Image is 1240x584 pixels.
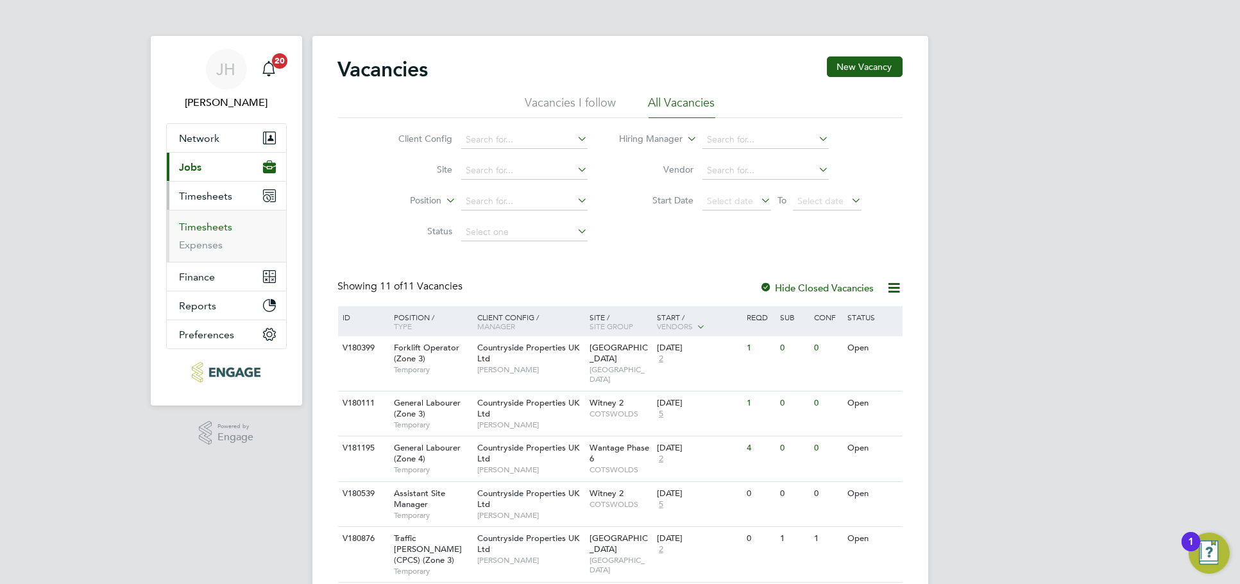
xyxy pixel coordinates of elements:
[167,291,286,320] button: Reports
[338,280,466,293] div: Showing
[586,306,654,337] div: Site /
[774,192,790,209] span: To
[657,354,665,365] span: 2
[394,465,471,475] span: Temporary
[702,131,829,149] input: Search for...
[340,482,385,506] div: V180539
[590,442,649,464] span: Wantage Phase 6
[167,124,286,152] button: Network
[217,432,253,443] span: Engage
[657,544,665,555] span: 2
[380,280,463,293] span: 11 Vacancies
[811,527,844,551] div: 1
[477,533,579,554] span: Countryside Properties UK Ltd
[477,397,579,419] span: Countryside Properties UK Ltd
[620,194,693,206] label: Start Date
[394,397,461,419] span: General Labourer (Zone 3)
[477,321,515,331] span: Manager
[620,164,693,175] label: Vendor
[811,391,844,415] div: 0
[649,95,715,118] li: All Vacancies
[340,436,385,460] div: V181195
[461,223,588,241] input: Select one
[657,454,665,465] span: 2
[378,164,452,175] label: Site
[192,362,260,382] img: pcrnet-logo-retina.png
[477,465,583,475] span: [PERSON_NAME]
[378,225,452,237] label: Status
[743,436,777,460] div: 4
[590,409,650,419] span: COTSWOLDS
[338,56,429,82] h2: Vacancies
[217,61,236,78] span: JH
[657,398,740,409] div: [DATE]
[657,443,740,454] div: [DATE]
[151,36,302,406] nav: Main navigation
[777,306,810,328] div: Sub
[657,321,693,331] span: Vendors
[477,342,579,364] span: Countryside Properties UK Ltd
[394,488,445,510] span: Assistant Site Manager
[609,133,683,146] label: Hiring Manager
[743,336,777,360] div: 1
[590,342,648,364] span: [GEOGRAPHIC_DATA]
[394,321,412,331] span: Type
[180,300,217,312] span: Reports
[368,194,441,207] label: Position
[167,320,286,348] button: Preferences
[167,153,286,181] button: Jobs
[797,195,844,207] span: Select date
[167,210,286,262] div: Timesheets
[844,306,900,328] div: Status
[590,365,650,384] span: [GEOGRAPHIC_DATA]
[811,306,844,328] div: Conf
[461,162,588,180] input: Search for...
[167,262,286,291] button: Finance
[777,482,810,506] div: 0
[166,362,287,382] a: Go to home page
[590,397,624,408] span: Witney 2
[777,336,810,360] div: 0
[394,533,462,565] span: Traffic [PERSON_NAME] (CPCS) (Zone 3)
[1188,542,1194,558] div: 1
[166,95,287,110] span: Jess Hogan
[1189,533,1230,574] button: Open Resource Center, 1 new notification
[844,482,900,506] div: Open
[340,336,385,360] div: V180399
[340,306,385,328] div: ID
[844,527,900,551] div: Open
[394,510,471,520] span: Temporary
[256,49,282,90] a: 20
[743,391,777,415] div: 1
[590,499,650,510] span: COTSWOLDS
[743,527,777,551] div: 0
[380,280,403,293] span: 11 of
[590,465,650,475] span: COTSWOLDS
[394,365,471,375] span: Temporary
[844,336,900,360] div: Open
[590,555,650,575] span: [GEOGRAPHIC_DATA]
[654,306,743,338] div: Start /
[702,162,829,180] input: Search for...
[180,132,220,144] span: Network
[180,161,202,173] span: Jobs
[180,190,233,202] span: Timesheets
[180,329,235,341] span: Preferences
[707,195,753,207] span: Select date
[590,488,624,499] span: Witney 2
[340,527,385,551] div: V180876
[743,306,777,328] div: Reqd
[180,221,233,233] a: Timesheets
[340,391,385,415] div: V180111
[461,131,588,149] input: Search for...
[166,49,287,110] a: JH[PERSON_NAME]
[461,193,588,210] input: Search for...
[394,342,459,364] span: Forklift Operator (Zone 3)
[657,409,665,420] span: 5
[844,391,900,415] div: Open
[657,343,740,354] div: [DATE]
[811,482,844,506] div: 0
[199,421,253,445] a: Powered byEngage
[394,566,471,576] span: Temporary
[844,436,900,460] div: Open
